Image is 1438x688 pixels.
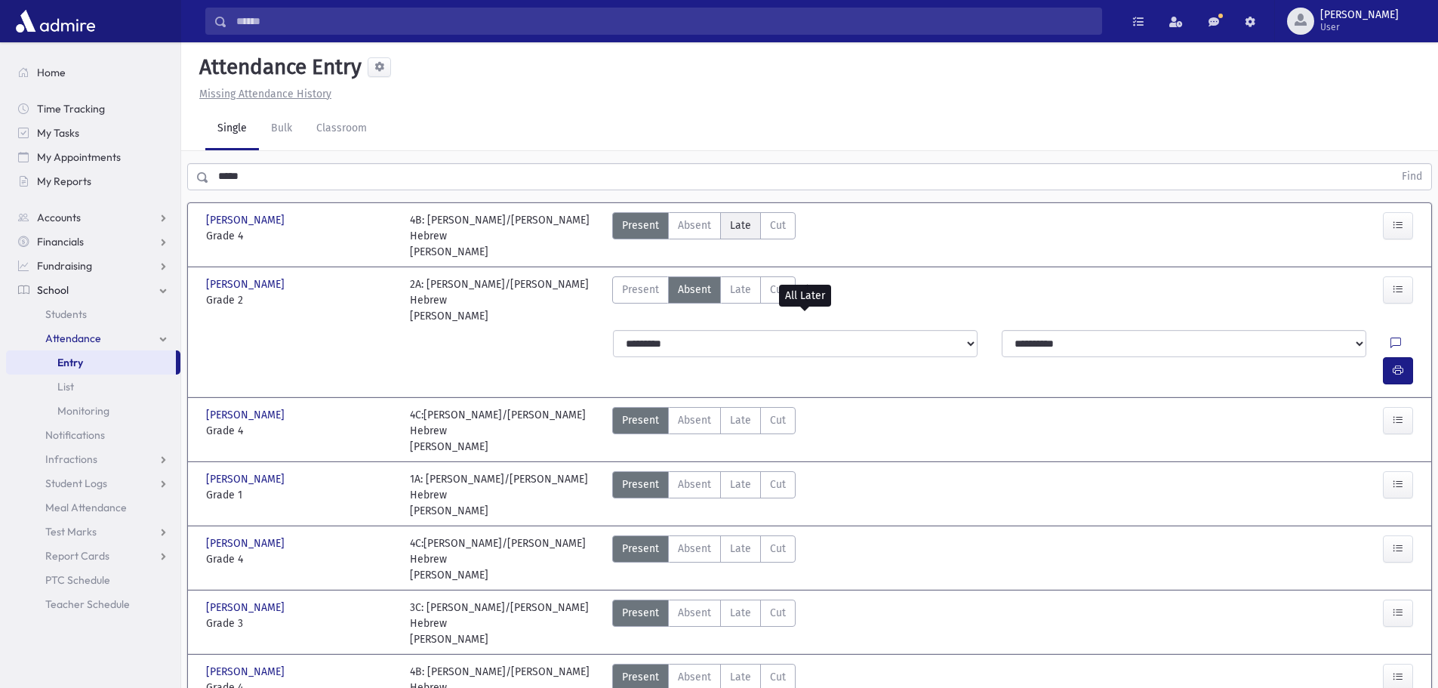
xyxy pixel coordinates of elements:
[6,568,180,592] a: PTC Schedule
[206,276,288,292] span: [PERSON_NAME]
[612,212,796,260] div: AttTypes
[6,169,180,193] a: My Reports
[1320,21,1399,33] span: User
[227,8,1101,35] input: Search
[730,605,751,621] span: Late
[678,669,711,685] span: Absent
[205,108,259,150] a: Single
[45,307,87,321] span: Students
[678,218,711,233] span: Absent
[206,423,395,439] span: Grade 4
[622,282,659,298] span: Present
[206,487,395,503] span: Grade 1
[770,282,786,298] span: Cut
[6,495,180,520] a: Meal Attendance
[6,326,180,350] a: Attendance
[206,600,288,615] span: [PERSON_NAME]
[6,121,180,145] a: My Tasks
[6,423,180,447] a: Notifications
[410,471,599,519] div: 1A: [PERSON_NAME]/[PERSON_NAME] Hebrew [PERSON_NAME]
[730,477,751,492] span: Late
[622,669,659,685] span: Present
[6,230,180,254] a: Financials
[206,292,395,308] span: Grade 2
[6,302,180,326] a: Students
[770,412,786,428] span: Cut
[37,126,79,140] span: My Tasks
[622,541,659,557] span: Present
[410,535,599,583] div: 4C:[PERSON_NAME]/[PERSON_NAME] Hebrew [PERSON_NAME]
[612,535,796,583] div: AttTypes
[57,380,74,393] span: List
[622,477,659,492] span: Present
[410,212,599,260] div: 4B: [PERSON_NAME]/[PERSON_NAME] Hebrew [PERSON_NAME]
[730,412,751,428] span: Late
[304,108,379,150] a: Classroom
[37,235,84,248] span: Financials
[622,218,659,233] span: Present
[206,535,288,551] span: [PERSON_NAME]
[730,218,751,233] span: Late
[6,447,180,471] a: Infractions
[199,88,331,100] u: Missing Attendance History
[622,605,659,621] span: Present
[410,276,599,324] div: 2A: [PERSON_NAME]/[PERSON_NAME] Hebrew [PERSON_NAME]
[37,150,121,164] span: My Appointments
[37,259,92,273] span: Fundraising
[37,66,66,79] span: Home
[6,278,180,302] a: School
[6,205,180,230] a: Accounts
[622,412,659,428] span: Present
[6,145,180,169] a: My Appointments
[193,54,362,80] h5: Attendance Entry
[206,407,288,423] span: [PERSON_NAME]
[1393,164,1431,190] button: Find
[6,399,180,423] a: Monitoring
[730,669,751,685] span: Late
[6,520,180,544] a: Test Marks
[37,174,91,188] span: My Reports
[612,600,796,647] div: AttTypes
[612,276,796,324] div: AttTypes
[6,375,180,399] a: List
[6,592,180,616] a: Teacher Schedule
[37,211,81,224] span: Accounts
[730,282,751,298] span: Late
[45,597,130,611] span: Teacher Schedule
[6,60,180,85] a: Home
[6,544,180,568] a: Report Cards
[410,407,599,455] div: 4C:[PERSON_NAME]/[PERSON_NAME] Hebrew [PERSON_NAME]
[259,108,304,150] a: Bulk
[45,452,97,466] span: Infractions
[779,285,831,307] div: All Later
[770,541,786,557] span: Cut
[1320,9,1399,21] span: [PERSON_NAME]
[45,428,105,442] span: Notifications
[45,525,97,538] span: Test Marks
[678,282,711,298] span: Absent
[770,605,786,621] span: Cut
[678,605,711,621] span: Absent
[45,501,127,514] span: Meal Attendance
[678,477,711,492] span: Absent
[12,6,99,36] img: AdmirePro
[770,477,786,492] span: Cut
[612,407,796,455] div: AttTypes
[37,283,69,297] span: School
[206,212,288,228] span: [PERSON_NAME]
[37,102,105,116] span: Time Tracking
[45,477,107,490] span: Student Logs
[6,350,176,375] a: Entry
[206,471,288,487] span: [PERSON_NAME]
[206,551,395,567] span: Grade 4
[678,541,711,557] span: Absent
[730,541,751,557] span: Late
[770,218,786,233] span: Cut
[206,664,288,680] span: [PERSON_NAME]
[193,88,331,100] a: Missing Attendance History
[6,254,180,278] a: Fundraising
[45,332,101,345] span: Attendance
[57,356,83,369] span: Entry
[410,600,599,647] div: 3C: [PERSON_NAME]/[PERSON_NAME] Hebrew [PERSON_NAME]
[6,97,180,121] a: Time Tracking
